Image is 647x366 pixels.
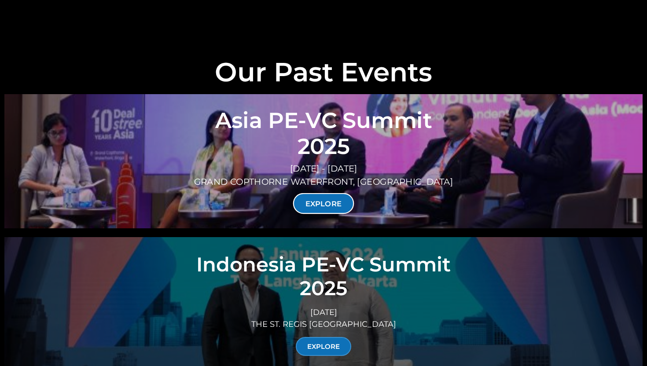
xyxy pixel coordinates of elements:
[4,59,643,85] h2: Our Past Events
[293,193,354,214] a: EXPLORE
[20,253,627,300] h2: Indonesia PE-VC Summit 2025
[20,307,627,330] div: [DATE] THE ST. REGIS [GEOGRAPHIC_DATA]
[296,337,351,356] a: EXPLORE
